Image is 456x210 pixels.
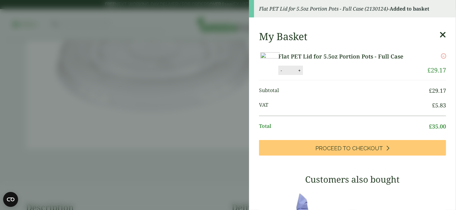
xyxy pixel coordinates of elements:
[259,86,429,95] span: Subtotal
[296,68,303,73] button: +
[259,5,388,12] em: Flat PET Lid for 5.5oz Portion Pots - Full Case (2130124)
[432,101,446,109] bdi: 5.83
[259,101,432,110] span: VAT
[3,192,18,207] button: Open CMP widget
[429,87,446,94] bdi: 29.17
[429,87,432,94] span: £
[316,145,383,152] span: Proceed to Checkout
[259,30,307,42] h2: My Basket
[427,66,446,74] bdi: 29.17
[259,174,446,185] h3: Customers also bought
[259,140,446,156] a: Proceed to Checkout
[390,5,429,12] strong: Added to basket
[432,101,435,109] span: £
[279,68,284,73] button: -
[429,123,432,130] span: £
[259,122,429,131] span: Total
[441,52,446,60] a: Remove this item
[278,52,415,61] a: Flat PET Lid for 5.5oz Portion Pots - Full Case
[427,66,431,74] span: £
[429,123,446,130] bdi: 35.00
